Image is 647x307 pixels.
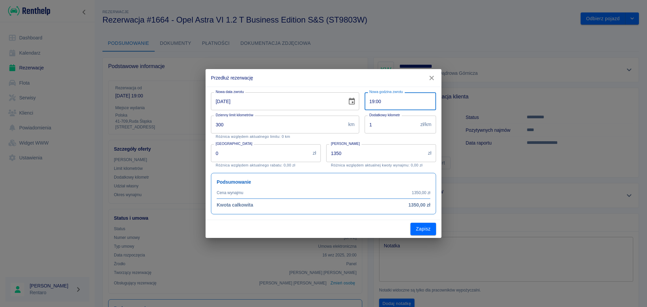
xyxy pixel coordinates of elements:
[345,95,359,108] button: Choose date, selected date is 26 wrz 2025
[369,89,403,94] label: Nowa godzina zwrotu
[412,190,430,196] p: 1350,00 zł
[410,223,436,235] button: Zapisz
[331,163,431,167] p: Różnica względem aktualnej kwoty wynajmu: 0,00 zł
[365,92,431,110] input: hh:mm
[217,190,243,196] p: Cena wynajmu
[217,179,430,186] h6: Podsumowanie
[421,121,431,128] p: zł/km
[216,89,244,94] label: Nowa data zwrotu
[211,144,310,162] input: Kwota rabatu ustalona na początku
[331,141,360,146] label: [PERSON_NAME]
[326,144,425,162] input: Kwota wynajmu od początkowej daty, nie samego aneksu.
[216,163,316,167] p: Różnica względem aktualnego rabatu: 0,00 zł
[313,150,316,157] p: zł
[216,141,252,146] label: [GEOGRAPHIC_DATA]
[211,92,342,110] input: DD-MM-YYYY
[408,202,430,209] h6: 1350,00 zł
[216,134,355,139] p: Różnica względem aktualnego limitu: 0 km
[428,150,431,157] p: zł
[217,202,253,209] h6: Kwota całkowita
[206,69,441,87] h2: Przedłuż rezerwację
[216,113,253,118] label: Dzienny limit kilometrów
[369,113,400,118] label: Dodatkowy kilometr
[348,121,355,128] p: km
